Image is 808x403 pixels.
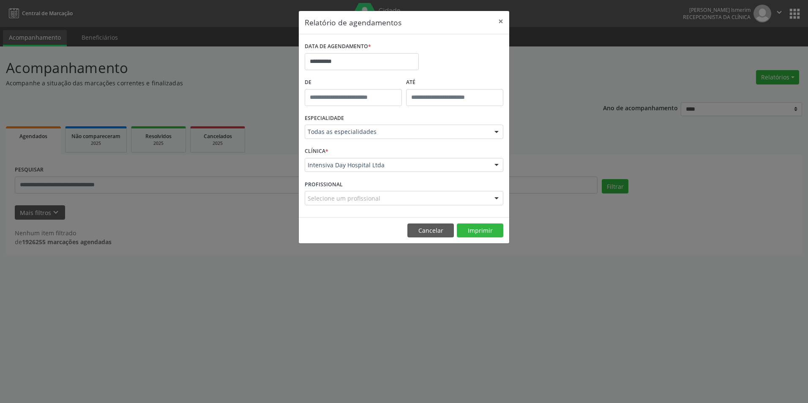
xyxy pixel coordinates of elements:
span: Intensiva Day Hospital Ltda [308,161,486,169]
h5: Relatório de agendamentos [305,17,401,28]
button: Imprimir [457,223,503,238]
span: Todas as especialidades [308,128,486,136]
label: ATÉ [406,76,503,89]
button: Close [492,11,509,32]
label: ESPECIALIDADE [305,112,344,125]
span: Selecione um profissional [308,194,380,203]
label: DATA DE AGENDAMENTO [305,40,371,53]
label: CLÍNICA [305,145,328,158]
button: Cancelar [407,223,454,238]
label: De [305,76,402,89]
label: PROFISSIONAL [305,178,343,191]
